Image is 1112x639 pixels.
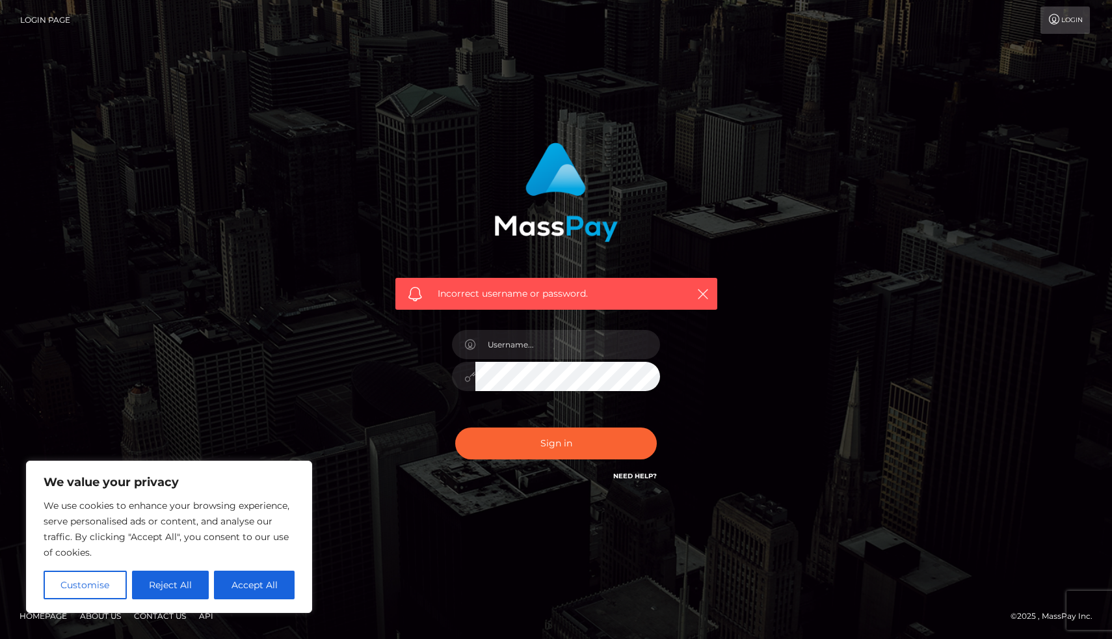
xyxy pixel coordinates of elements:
button: Sign in [455,428,657,459]
a: Contact Us [129,606,191,626]
a: Homepage [14,606,72,626]
p: We use cookies to enhance your browsing experience, serve personalised ads or content, and analys... [44,498,295,560]
div: We value your privacy [26,461,312,613]
a: API [194,606,218,626]
img: MassPay Login [494,143,618,242]
div: © 2025 , MassPay Inc. [1011,609,1102,623]
span: Incorrect username or password. [438,287,675,301]
a: Need Help? [613,472,657,480]
button: Accept All [214,571,295,599]
a: About Us [75,606,126,626]
button: Customise [44,571,127,599]
a: Login [1040,7,1090,34]
button: Reject All [132,571,209,599]
p: We value your privacy [44,474,295,490]
a: Login Page [20,7,70,34]
input: Username... [475,330,660,359]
